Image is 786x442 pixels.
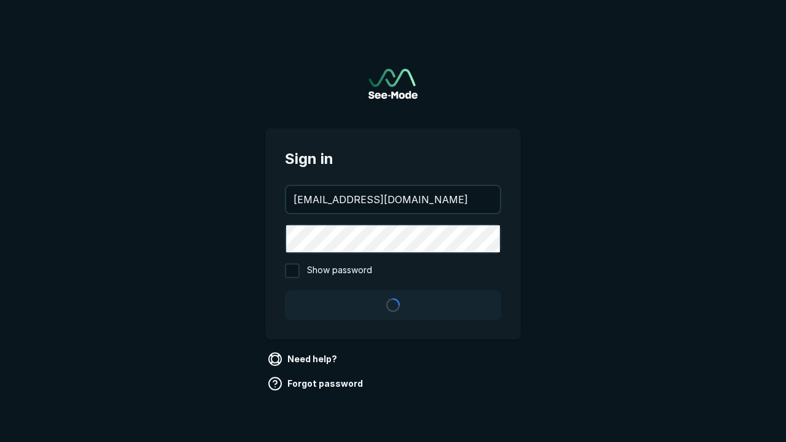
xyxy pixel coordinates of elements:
img: See-Mode Logo [368,69,418,99]
span: Show password [307,263,372,278]
a: Need help? [265,349,342,369]
a: Go to sign in [368,69,418,99]
input: your@email.com [286,186,500,213]
a: Forgot password [265,374,368,394]
span: Sign in [285,148,501,170]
